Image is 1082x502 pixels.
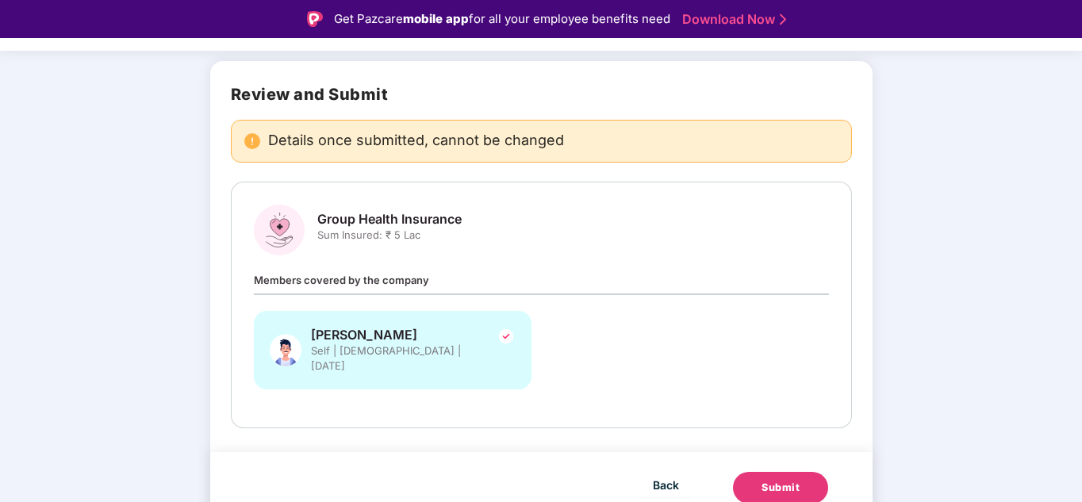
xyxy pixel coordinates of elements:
span: Members covered by the company [254,274,429,286]
img: Stroke [780,11,786,28]
a: Download Now [682,11,781,28]
button: Back [641,472,691,497]
span: Self | [DEMOGRAPHIC_DATA] | [DATE] [311,343,485,374]
span: Details once submitted, cannot be changed [268,133,564,149]
span: Group Health Insurance [317,211,462,228]
img: svg+xml;base64,PHN2ZyBpZD0iRGFuZ2VyX2FsZXJ0IiBkYXRhLW5hbWU9IkRhbmdlciBhbGVydCIgeG1sbnM9Imh0dHA6Ly... [244,133,260,149]
div: Submit [762,480,800,496]
img: svg+xml;base64,PHN2ZyBpZD0iR3JvdXBfSGVhbHRoX0luc3VyYW5jZSIgZGF0YS1uYW1lPSJHcm91cCBIZWFsdGggSW5zdX... [254,205,305,255]
span: [PERSON_NAME] [311,327,485,343]
img: svg+xml;base64,PHN2ZyBpZD0iU3BvdXNlX01hbGUiIHhtbG5zPSJodHRwOi8vd3d3LnczLm9yZy8yMDAwL3N2ZyIgeG1sbn... [270,327,301,374]
h2: Review and Submit [231,85,852,104]
div: Get Pazcare for all your employee benefits need [334,10,670,29]
img: svg+xml;base64,PHN2ZyBpZD0iVGljay0yNHgyNCIgeG1sbnM9Imh0dHA6Ly93d3cudzMub3JnLzIwMDAvc3ZnIiB3aWR0aD... [497,327,516,346]
strong: mobile app [403,11,469,26]
span: Back [653,475,679,495]
img: Logo [307,11,323,27]
span: Sum Insured: ₹ 5 Lac [317,228,462,243]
